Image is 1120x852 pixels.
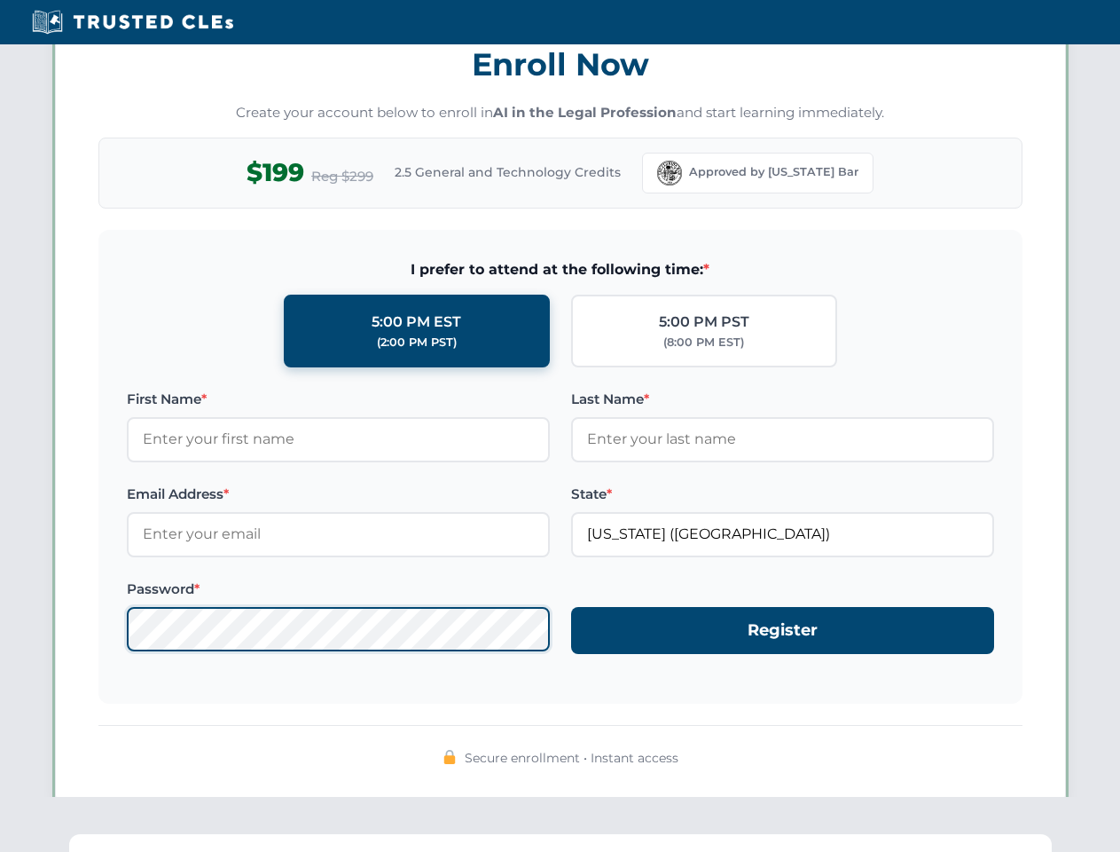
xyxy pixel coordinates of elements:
[311,166,373,187] span: Reg $299
[127,258,994,281] span: I prefer to attend at the following time:
[659,311,749,334] div: 5:00 PM PST
[571,607,994,654] button: Register
[571,484,994,505] label: State
[465,748,678,768] span: Secure enrollment • Instant access
[395,162,621,182] span: 2.5 General and Technology Credits
[571,512,994,556] input: Florida (FL)
[98,103,1022,123] p: Create your account below to enroll in and start learning immediately.
[493,104,677,121] strong: AI in the Legal Profession
[377,334,457,351] div: (2:00 PM PST)
[27,9,239,35] img: Trusted CLEs
[657,161,682,185] img: Florida Bar
[689,163,858,181] span: Approved by [US_STATE] Bar
[571,389,994,410] label: Last Name
[372,311,461,334] div: 5:00 PM EST
[571,417,994,461] input: Enter your last name
[247,153,304,193] span: $199
[127,512,550,556] input: Enter your email
[663,334,744,351] div: (8:00 PM EST)
[127,484,550,505] label: Email Address
[127,579,550,600] label: Password
[127,389,550,410] label: First Name
[98,36,1022,92] h3: Enroll Now
[443,750,457,764] img: 🔒
[127,417,550,461] input: Enter your first name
